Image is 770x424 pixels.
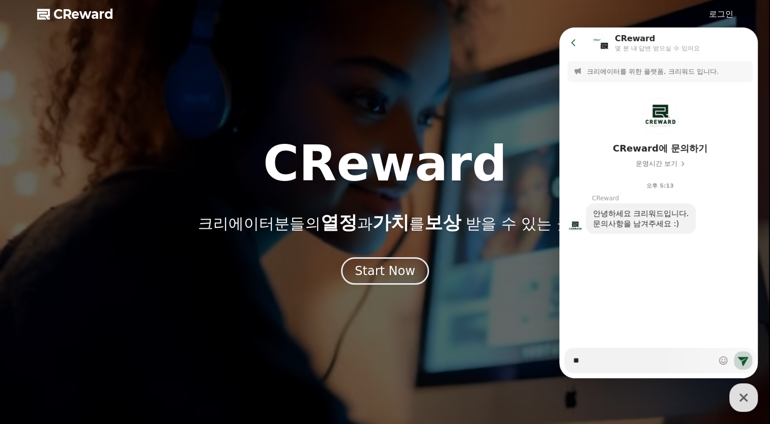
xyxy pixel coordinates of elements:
div: Start Now [355,263,415,279]
span: 가치 [372,212,409,233]
span: CReward [53,6,113,22]
button: Start Now [341,257,429,285]
span: 보상 [424,212,461,233]
a: 로그인 [709,8,733,20]
span: 열정 [320,212,357,233]
p: 크리에이터분들의 과 를 받을 수 있는 곳 [198,213,572,233]
h1: CReward [263,139,507,188]
a: Start Now [341,267,429,277]
iframe: Channel chat [559,27,758,378]
a: CReward [37,6,113,22]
